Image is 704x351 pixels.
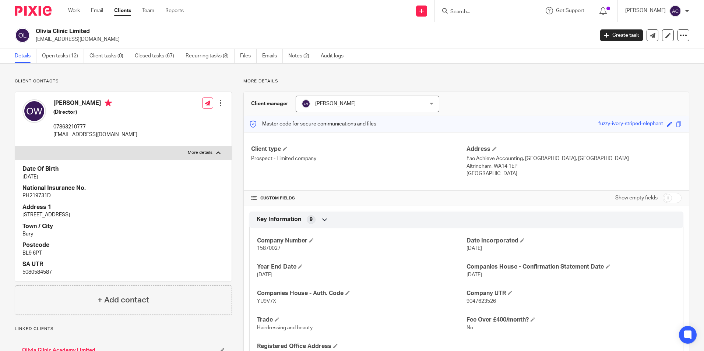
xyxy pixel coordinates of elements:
h4: [PERSON_NAME] [53,99,137,109]
p: 07863210777 [53,123,137,131]
span: YU9V7X [257,299,276,304]
span: 9 [310,216,313,223]
span: Key Information [257,216,301,223]
a: Files [240,49,257,63]
h4: Year End Date [257,263,466,271]
span: Get Support [556,8,584,13]
a: Email [91,7,103,14]
p: [STREET_ADDRESS] [22,211,224,219]
span: [DATE] [257,272,272,277]
h4: Town / City [22,223,224,230]
a: Audit logs [321,49,349,63]
span: [DATE] [467,246,482,251]
h5: (Director) [53,109,137,116]
p: PH219731D [22,192,224,199]
h4: Fee Over £400/month? [467,316,676,324]
h4: Company Number [257,237,466,245]
a: Create task [600,29,643,41]
a: Client tasks (0) [89,49,129,63]
p: Fao Achieve Accounting, [GEOGRAPHIC_DATA], [GEOGRAPHIC_DATA] [467,155,682,162]
p: More details [243,78,689,84]
h4: Postcode [22,241,224,249]
img: svg%3E [669,5,681,17]
p: [EMAIL_ADDRESS][DOMAIN_NAME] [53,131,137,138]
p: Prospect - Limited company [251,155,466,162]
p: Altrincham, WA14 1EP [467,163,682,170]
h4: National Insurance No. [22,184,224,192]
span: Hairdressing and beauty [257,325,313,330]
a: Closed tasks (67) [135,49,180,63]
i: Primary [105,99,112,107]
span: 9047623526 [467,299,496,304]
h4: Registered Office Address [257,343,466,350]
p: Linked clients [15,326,232,332]
h4: CUSTOM FIELDS [251,195,466,201]
p: Bury [22,230,224,238]
a: Open tasks (12) [42,49,84,63]
p: 5080584587 [22,269,224,276]
p: More details [188,150,212,156]
span: [DATE] [467,272,482,277]
p: [EMAIL_ADDRESS][DOMAIN_NAME] [36,36,589,43]
h4: Company UTR [467,290,676,297]
span: No [467,325,473,330]
span: 15870027 [257,246,281,251]
div: fuzzy-ivory-striped-elephant [598,120,663,128]
h2: Olivia Clinic Limited [36,28,478,35]
a: Reports [165,7,184,14]
p: [GEOGRAPHIC_DATA] [467,170,682,177]
img: Pixie [15,6,52,16]
label: Show empty fields [615,194,658,202]
h4: Companies House - Auth. Code [257,290,466,297]
a: Emails [262,49,283,63]
h4: Address 1 [22,203,224,211]
a: Team [142,7,154,14]
h4: + Add contact [98,294,149,306]
h3: Client manager [251,100,288,107]
a: Work [68,7,80,14]
h4: Date Of Birth [22,165,224,173]
span: [PERSON_NAME] [315,101,356,106]
h4: Trade [257,316,466,324]
h4: Date Incorporated [467,237,676,245]
h4: Address [467,145,682,153]
img: svg%3E [15,28,30,43]
img: svg%3E [302,99,310,108]
p: BL9 6PT [22,249,224,257]
a: Notes (2) [288,49,315,63]
img: svg%3E [22,99,46,123]
p: Master code for secure communications and files [249,120,376,128]
a: Recurring tasks (8) [186,49,235,63]
p: [DATE] [22,173,224,181]
h4: Client type [251,145,466,153]
h4: SA UTR [22,260,224,268]
input: Search [450,9,516,15]
p: [PERSON_NAME] [625,7,666,14]
a: Details [15,49,36,63]
a: Clients [114,7,131,14]
h4: Companies House - Confirmation Statement Date [467,263,676,271]
p: Client contacts [15,78,232,84]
